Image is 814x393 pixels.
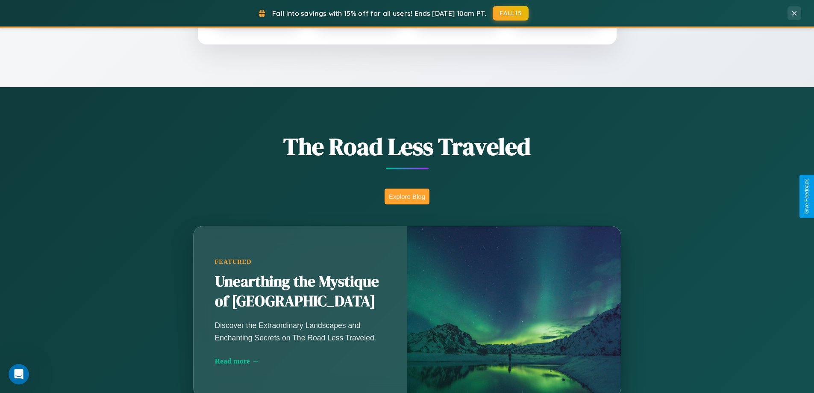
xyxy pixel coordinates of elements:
span: Fall into savings with 15% off for all users! Ends [DATE] 10am PT. [272,9,486,18]
div: Read more → [215,357,386,366]
h2: Unearthing the Mystique of [GEOGRAPHIC_DATA] [215,272,386,311]
button: Explore Blog [385,189,429,204]
iframe: Intercom live chat [9,364,29,384]
p: Discover the Extraordinary Landscapes and Enchanting Secrets on The Road Less Traveled. [215,319,386,343]
h1: The Road Less Traveled [151,130,664,163]
div: Give Feedback [804,179,810,214]
div: Featured [215,258,386,266]
button: FALL15 [493,6,529,21]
